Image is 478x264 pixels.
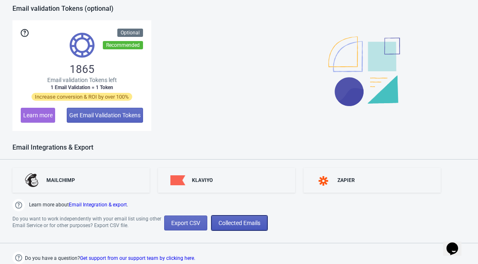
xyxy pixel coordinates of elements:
[218,220,260,226] span: Collected Emails
[70,63,95,76] span: 1865
[69,112,141,119] span: Get Email Validation Tokens
[117,29,143,37] div: Optional
[170,175,185,186] img: klaviyo.png
[12,216,164,230] div: Do you want to work independently with your email list using other Email Service or for other pur...
[12,252,25,264] img: help.png
[164,216,207,230] button: Export CSV
[316,176,331,186] img: zapier.svg
[12,199,25,211] img: help.png
[67,108,143,123] button: Get Email Validation Tokens
[70,33,95,58] img: tokens.svg
[25,253,195,263] span: Do you have a question?
[29,201,128,211] span: Learn more about .
[46,177,75,184] div: MAILCHIMP
[21,108,55,123] button: Learn more
[171,220,200,226] span: Export CSV
[443,231,470,256] iframe: chat widget
[80,255,195,261] a: Get support from our support team by clicking here.
[23,112,53,119] span: Learn more
[47,76,117,84] span: Email validation Tokens left
[192,177,213,184] div: KLAVIYO
[211,216,267,230] button: Collected Emails
[69,202,127,208] a: Email Integration & export
[103,41,143,49] div: Recommended
[32,93,132,101] span: Increase conversion & ROI by over 100%
[337,177,355,184] div: ZAPIER
[51,84,113,91] span: 1 Email Validation = 1 Token
[25,173,40,187] img: mailchimp.png
[328,36,400,106] img: illustration.svg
